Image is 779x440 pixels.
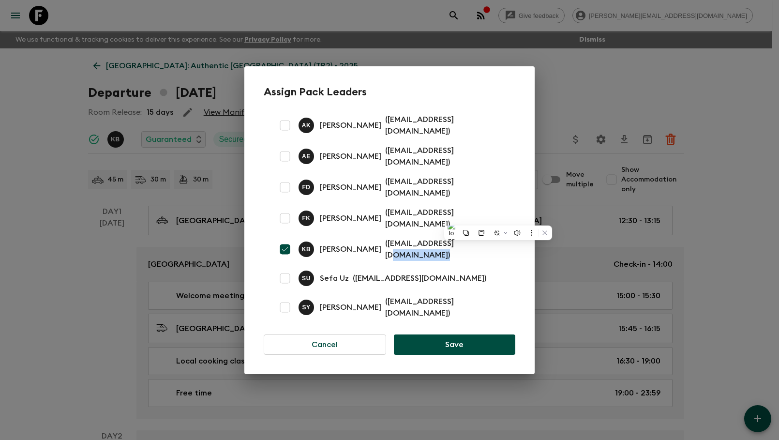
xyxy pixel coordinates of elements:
p: [PERSON_NAME] [320,151,381,162]
p: A E [302,152,311,160]
p: ( [EMAIL_ADDRESS][DOMAIN_NAME] ) [385,296,504,319]
p: ( [EMAIL_ADDRESS][DOMAIN_NAME] ) [353,273,486,284]
h2: Assign Pack Leaders [264,86,515,98]
button: Save [394,334,515,355]
p: S U [302,274,311,282]
p: [PERSON_NAME] [320,302,381,313]
p: K B [302,245,311,253]
p: [PERSON_NAME] [320,182,381,193]
p: F K [302,214,310,222]
p: ( [EMAIL_ADDRESS][DOMAIN_NAME] ) [385,176,504,199]
p: Sefa Uz [320,273,349,284]
p: [PERSON_NAME] [320,243,381,255]
p: [PERSON_NAME] [320,212,381,224]
p: S Y [302,303,310,311]
p: ( [EMAIL_ADDRESS][DOMAIN_NAME] ) [385,114,504,137]
button: Cancel [264,334,386,355]
p: ( [EMAIL_ADDRESS][DOMAIN_NAME] ) [385,145,504,168]
p: A K [302,121,311,129]
p: [PERSON_NAME] [320,120,381,131]
p: F D [302,183,310,191]
p: ( [EMAIL_ADDRESS][DOMAIN_NAME] ) [385,238,504,261]
p: ( [EMAIL_ADDRESS][DOMAIN_NAME] ) [385,207,504,230]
